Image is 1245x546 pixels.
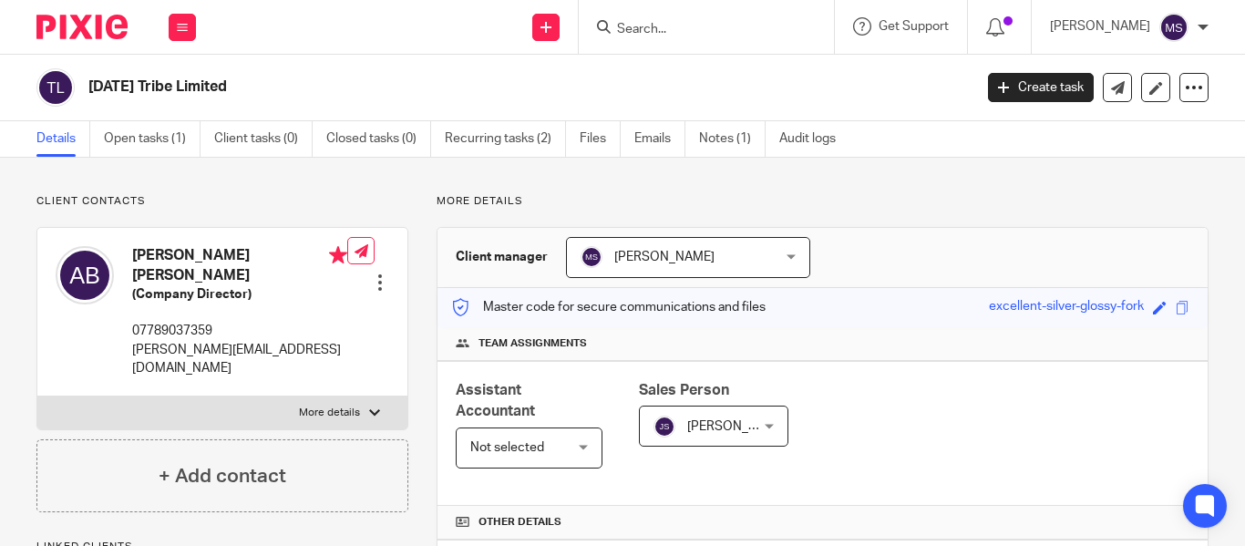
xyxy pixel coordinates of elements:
[132,341,347,378] p: [PERSON_NAME][EMAIL_ADDRESS][DOMAIN_NAME]
[779,121,849,157] a: Audit logs
[456,248,548,266] h3: Client manager
[653,416,675,438] img: svg%3E
[879,20,949,33] span: Get Support
[478,336,587,351] span: Team assignments
[214,121,313,157] a: Client tasks (0)
[36,121,90,157] a: Details
[104,121,201,157] a: Open tasks (1)
[132,285,347,304] h5: (Company Director)
[36,68,75,107] img: svg%3E
[132,322,347,340] p: 07789037359
[639,383,729,397] span: Sales Person
[1159,13,1188,42] img: svg%3E
[445,121,566,157] a: Recurring tasks (2)
[451,298,766,316] p: Master code for secure communications and files
[687,420,787,433] span: [PERSON_NAME]
[634,121,685,157] a: Emails
[470,441,544,454] span: Not selected
[36,15,128,39] img: Pixie
[614,251,715,263] span: [PERSON_NAME]
[132,246,347,285] h4: [PERSON_NAME] [PERSON_NAME]
[699,121,766,157] a: Notes (1)
[88,77,787,97] h2: [DATE] Tribe Limited
[478,515,561,530] span: Other details
[580,121,621,157] a: Files
[159,462,286,490] h4: + Add contact
[437,194,1209,209] p: More details
[56,246,114,304] img: svg%3E
[299,406,360,420] p: More details
[326,121,431,157] a: Closed tasks (0)
[989,297,1144,318] div: excellent-silver-glossy-fork
[1050,17,1150,36] p: [PERSON_NAME]
[988,73,1094,102] a: Create task
[329,246,347,264] i: Primary
[456,383,535,418] span: Assistant Accountant
[581,246,602,268] img: svg%3E
[36,194,408,209] p: Client contacts
[615,22,779,38] input: Search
